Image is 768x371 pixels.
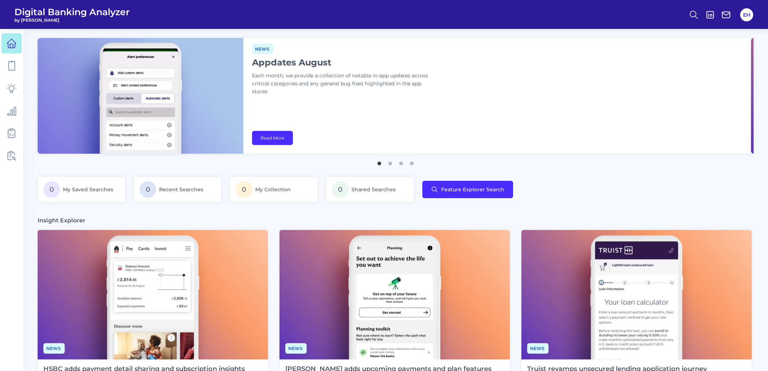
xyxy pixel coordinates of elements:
[740,8,753,21] button: EH
[521,230,752,359] img: News - Phone (3).png
[397,158,405,165] button: 3
[441,187,504,192] span: Feature Explorer Search
[252,45,273,52] a: News
[230,177,317,202] a: 0My Collection
[252,131,293,145] a: Read More
[285,343,307,354] span: News
[43,343,65,354] span: News
[387,158,394,165] button: 2
[43,181,60,198] span: 0
[408,158,415,165] button: 4
[326,177,414,202] a: 0Shared Searches
[332,181,349,198] span: 0
[14,7,130,17] span: Digital Banking Analyzer
[14,17,130,23] span: by [PERSON_NAME]
[38,177,125,202] a: 0My Saved Searches
[252,72,433,96] p: Each month, we provide a collection of notable in-app updates across critical categories and any ...
[134,177,221,202] a: 0Recent Searches
[280,230,510,359] img: News - Phone (4).png
[38,230,268,359] img: News - Phone.png
[376,158,383,165] button: 1
[38,38,243,154] img: bannerImg
[255,186,291,193] span: My Collection
[38,217,85,224] h3: Insight Explorer
[63,186,113,193] span: My Saved Searches
[236,181,252,198] span: 0
[252,57,433,68] h1: Appdates August
[351,186,396,193] span: Shared Searches
[43,345,65,351] a: News
[285,345,307,351] a: News
[527,345,549,351] a: News
[159,186,203,193] span: Recent Searches
[527,343,549,354] span: News
[422,181,513,198] button: Feature Explorer Search
[140,181,156,198] span: 0
[252,44,273,54] span: News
